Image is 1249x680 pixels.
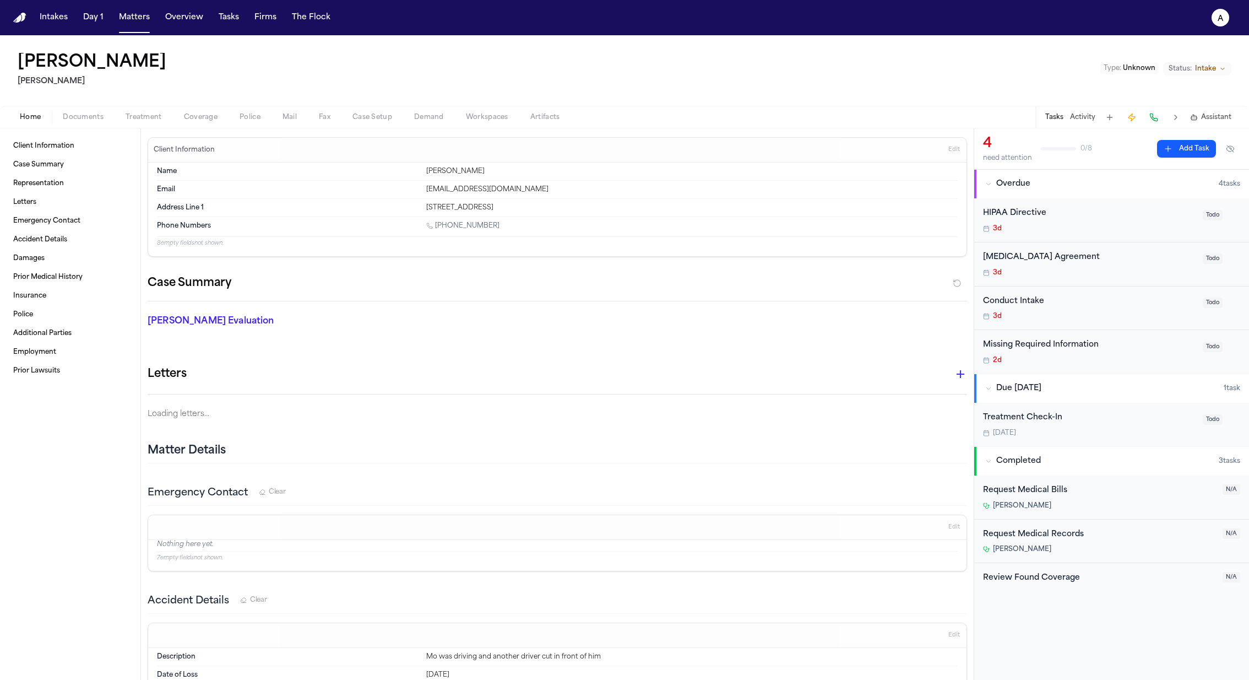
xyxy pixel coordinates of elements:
[983,154,1032,163] div: need attention
[157,652,420,661] dt: Description
[983,412,1196,424] div: Treatment Check-In
[1169,64,1192,73] span: Status:
[9,156,132,174] a: Case Summary
[9,212,132,230] a: Emergency Contact
[9,250,132,267] a: Damages
[1203,342,1223,352] span: Todo
[259,488,286,496] button: Clear Emergency Contact
[157,671,420,679] dt: Date of Loss
[1224,384,1240,393] span: 1 task
[974,287,1249,331] div: Open task: Conduct Intake
[148,274,231,292] h2: Case Summary
[983,528,1216,541] div: Request Medical Records
[148,593,229,609] h3: Accident Details
[993,501,1051,510] span: [PERSON_NAME]
[974,563,1249,598] div: Open task: Review Found Coverage
[9,231,132,249] a: Accident Details
[250,596,267,605] span: Clear
[1157,140,1216,158] button: Add Task
[983,135,1032,153] div: 4
[1146,110,1161,125] button: Make a Call
[9,362,132,380] a: Prior Lawsuits
[1219,180,1240,188] span: 4 task s
[13,13,26,23] a: Home
[1163,62,1231,75] button: Change status from Intake
[993,429,1016,438] span: [DATE]
[157,167,420,176] dt: Name
[1223,572,1240,582] span: N/A
[996,383,1041,394] span: Due [DATE]
[974,242,1249,287] div: Open task: Retainer Agreement
[1102,110,1117,125] button: Add Task
[1080,144,1092,153] span: 0 / 8
[35,8,72,28] a: Intakes
[1223,528,1240,539] span: N/A
[352,113,392,122] span: Case Setup
[148,408,967,421] p: Loading letters...
[993,312,1002,321] span: 3d
[157,239,958,247] p: 8 empty fields not shown.
[115,8,154,28] button: Matters
[9,287,132,305] a: Insurance
[974,198,1249,242] div: Open task: HIPAA Directive
[1100,63,1159,74] button: Edit Type: Unknown
[18,75,171,88] h2: [PERSON_NAME]
[993,356,1002,365] span: 2d
[18,53,166,73] h1: [PERSON_NAME]
[983,484,1216,497] div: Request Medical Bills
[161,8,208,28] button: Overview
[9,306,132,323] a: Police
[184,113,218,122] span: Coverage
[983,572,1216,585] div: Review Found Coverage
[948,524,960,531] span: Edit
[287,8,335,28] button: The Flock
[214,8,243,28] button: Tasks
[1201,113,1231,122] span: Assistant
[240,113,260,122] span: Police
[948,146,960,154] span: Edit
[148,443,226,458] h2: Matter Details
[945,627,963,644] button: Edit
[426,222,499,230] a: Call 1 (571) 643-1690
[1219,457,1240,466] span: 3 task s
[240,596,267,605] button: Clear Accident Details
[983,251,1196,264] div: [MEDICAL_DATA] Agreement
[9,137,132,155] a: Client Information
[1203,414,1223,425] span: Todo
[945,519,963,536] button: Edit
[426,185,958,194] div: [EMAIL_ADDRESS][DOMAIN_NAME]
[63,113,104,122] span: Documents
[269,488,286,496] span: Clear
[1203,210,1223,220] span: Todo
[9,193,132,211] a: Letters
[148,365,187,383] h1: Letters
[974,476,1249,520] div: Open task: Request Medical Bills
[1190,113,1231,122] button: Assistant
[20,113,41,122] span: Home
[9,268,132,286] a: Prior Medical History
[283,113,297,122] span: Mail
[1195,64,1216,73] span: Intake
[530,113,560,122] span: Artifacts
[945,141,963,159] button: Edit
[974,374,1249,403] button: Due [DATE]1task
[148,315,412,328] p: [PERSON_NAME] Evaluation
[18,53,166,73] button: Edit matter name
[79,8,108,28] button: Day 1
[126,113,162,122] span: Treatment
[993,224,1002,233] span: 3d
[1070,113,1095,122] button: Activity
[414,113,444,122] span: Demand
[9,175,132,192] a: Representation
[466,113,508,122] span: Workspaces
[151,145,217,154] h3: Client Information
[157,203,420,212] dt: Address Line 1
[426,167,958,176] div: [PERSON_NAME]
[426,203,958,212] div: [STREET_ADDRESS]
[9,343,132,361] a: Employment
[9,325,132,342] a: Additional Parties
